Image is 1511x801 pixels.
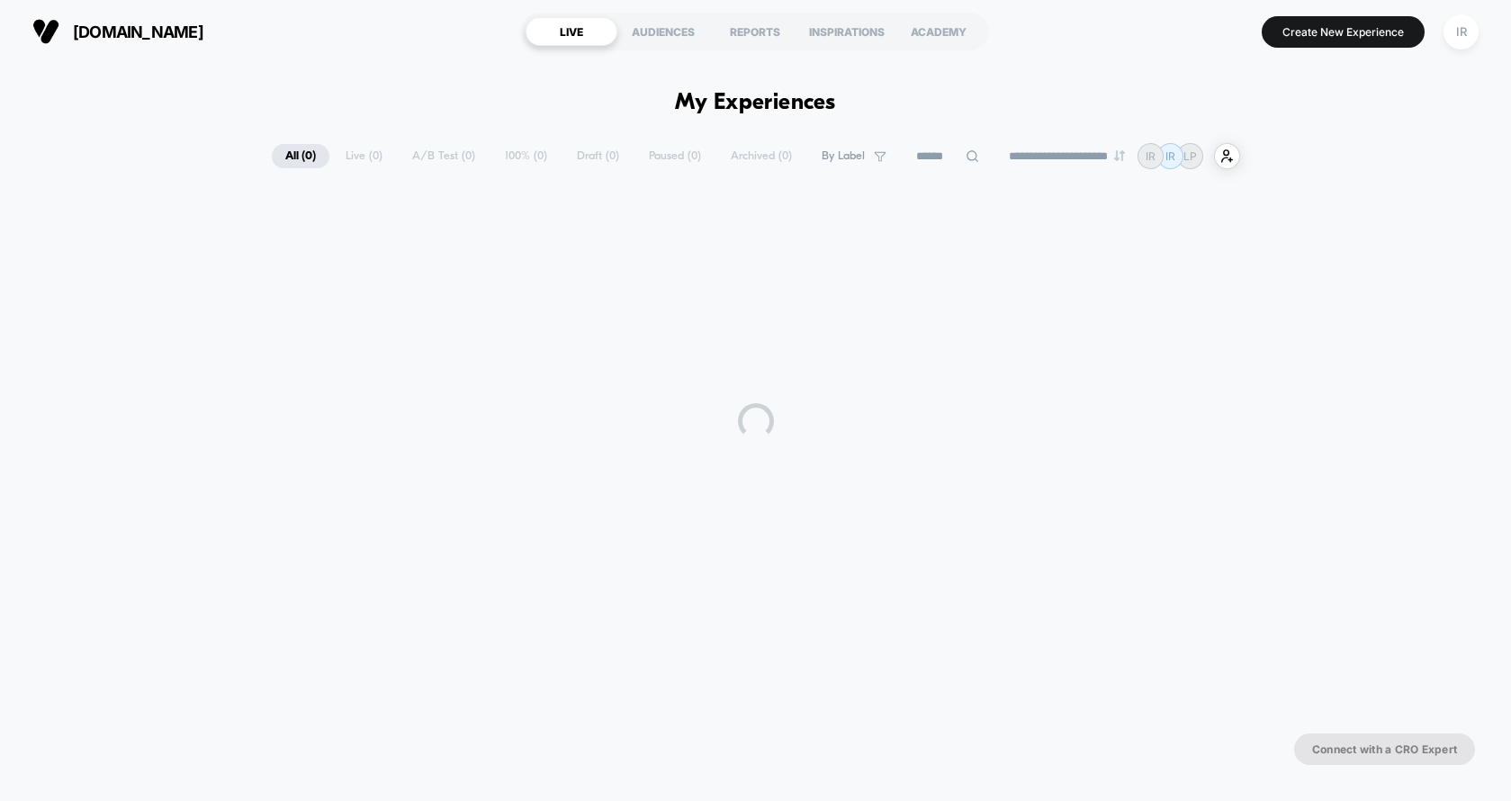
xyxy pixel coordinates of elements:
p: IR [1146,149,1156,163]
span: All ( 0 ) [272,144,329,168]
div: ACADEMY [893,17,985,46]
div: IR [1444,14,1479,49]
img: end [1114,150,1125,161]
p: LP [1183,149,1197,163]
h1: My Experiences [675,90,836,116]
button: Create New Experience [1262,16,1425,48]
span: By Label [822,149,865,163]
div: INSPIRATIONS [801,17,893,46]
div: REPORTS [709,17,801,46]
img: Visually logo [32,18,59,45]
div: AUDIENCES [617,17,709,46]
button: [DOMAIN_NAME] [27,17,209,46]
div: LIVE [526,17,617,46]
button: Connect with a CRO Expert [1294,733,1475,765]
p: IR [1165,149,1175,163]
span: [DOMAIN_NAME] [73,22,203,41]
button: IR [1438,13,1484,50]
